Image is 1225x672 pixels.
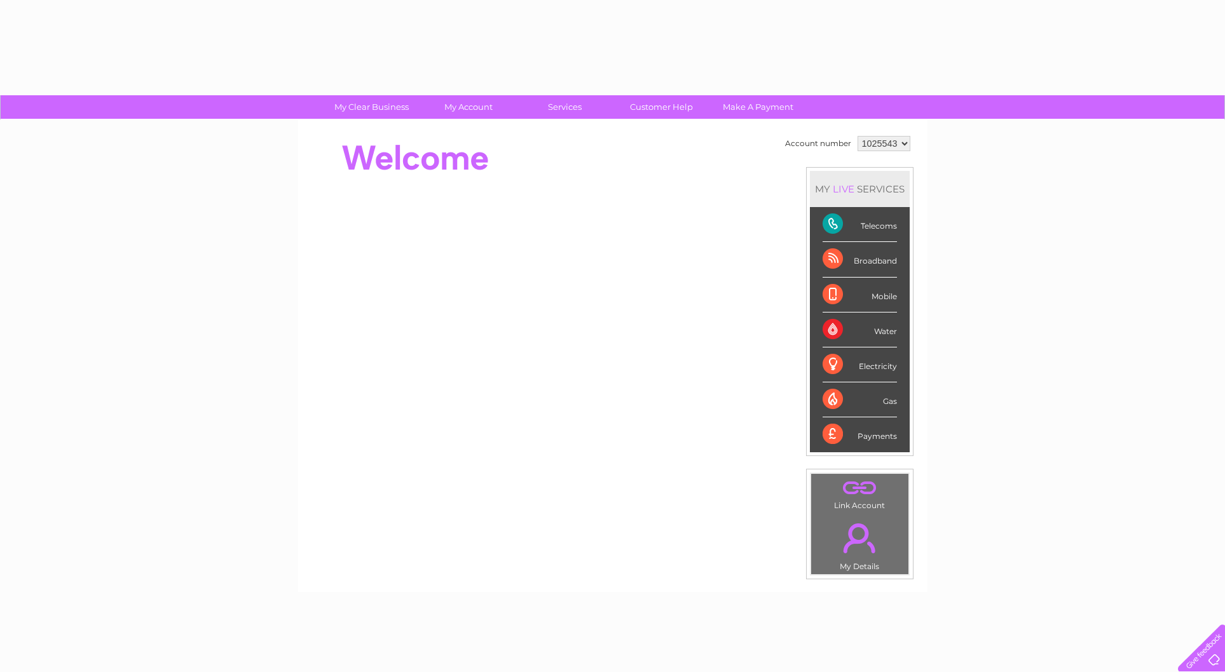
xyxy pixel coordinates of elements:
[823,312,897,347] div: Water
[810,171,910,207] div: MY SERVICES
[811,513,909,575] td: My Details
[823,347,897,382] div: Electricity
[830,183,857,195] div: LIVE
[512,95,617,119] a: Services
[609,95,714,119] a: Customer Help
[319,95,424,119] a: My Clear Business
[811,473,909,513] td: Link Account
[814,516,905,560] a: .
[706,95,811,119] a: Make A Payment
[823,242,897,277] div: Broadband
[823,382,897,417] div: Gas
[823,207,897,242] div: Telecoms
[823,278,897,312] div: Mobile
[416,95,521,119] a: My Account
[823,417,897,452] div: Payments
[782,133,854,154] td: Account number
[814,477,905,499] a: .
